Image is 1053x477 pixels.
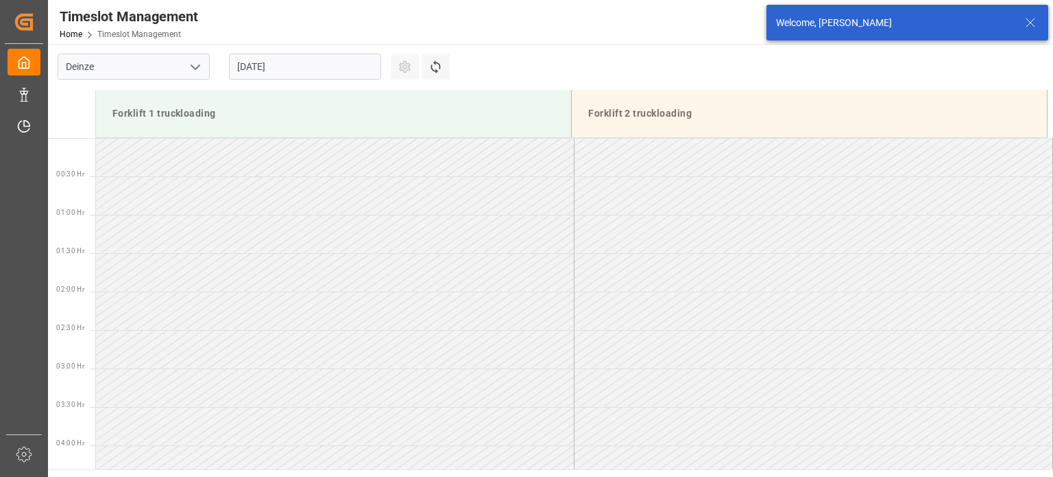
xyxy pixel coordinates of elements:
[184,56,205,78] button: open menu
[60,6,198,27] div: Timeslot Management
[56,247,84,255] span: 01:30 Hr
[56,324,84,331] span: 02:30 Hr
[56,286,84,293] span: 02:00 Hr
[56,439,84,447] span: 04:00 Hr
[56,209,84,216] span: 01:00 Hr
[58,54,210,80] input: Type to search/select
[60,30,82,39] a: Home
[583,101,1036,126] div: Forklift 2 truckloading
[229,54,381,80] input: DD.MM.YYYY
[107,101,560,126] div: Forklift 1 truckloading
[776,16,1012,30] div: Welcome, [PERSON_NAME]
[56,170,84,178] span: 00:30 Hr
[56,401,84,408] span: 03:30 Hr
[56,362,84,370] span: 03:00 Hr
